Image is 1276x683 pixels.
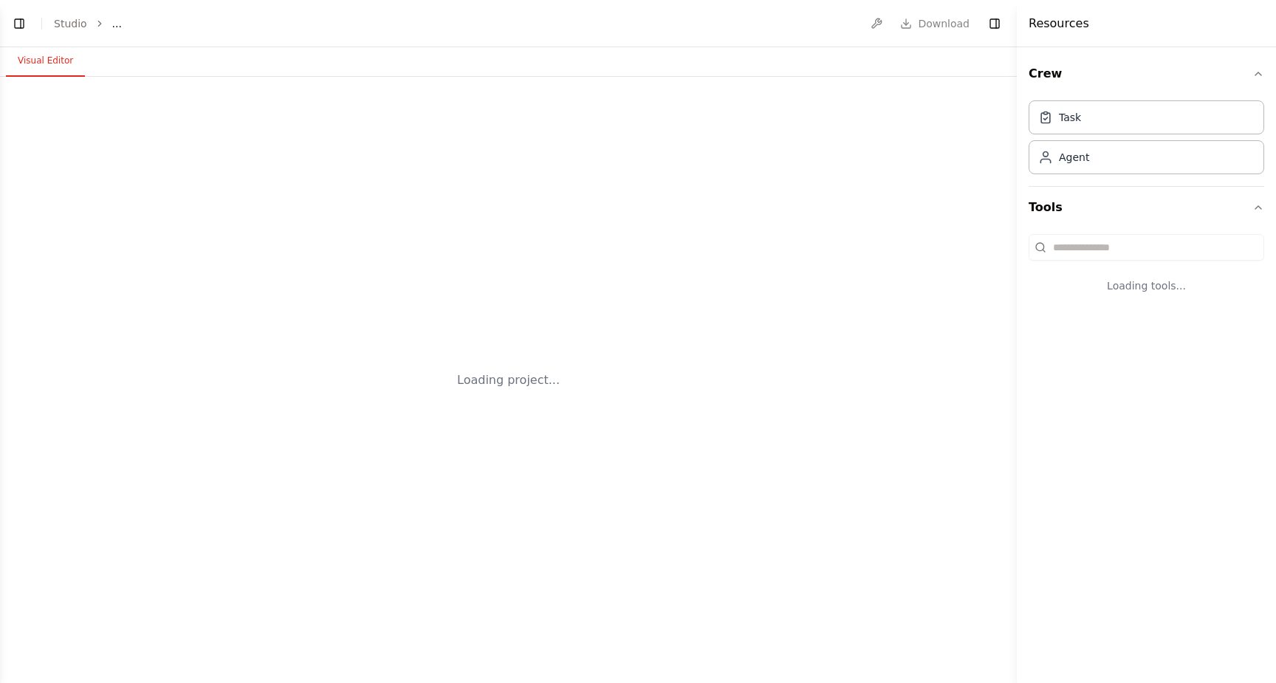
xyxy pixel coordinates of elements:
[54,18,87,30] a: Studio
[1059,110,1081,125] div: Task
[1029,95,1264,186] div: Crew
[6,46,85,77] button: Visual Editor
[1029,53,1264,95] button: Crew
[1029,15,1089,32] h4: Resources
[984,13,1005,34] button: Hide right sidebar
[457,371,560,389] div: Loading project...
[9,13,30,34] button: Show left sidebar
[1029,267,1264,305] div: Loading tools...
[1029,228,1264,317] div: Tools
[54,16,122,31] nav: breadcrumb
[1059,150,1089,165] div: Agent
[1029,187,1264,228] button: Tools
[112,16,122,31] span: ...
